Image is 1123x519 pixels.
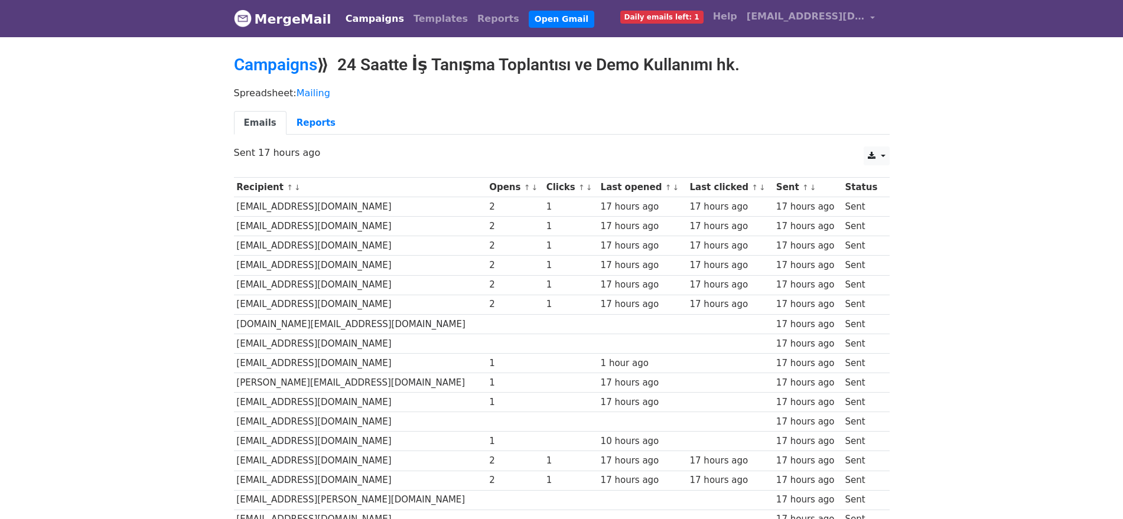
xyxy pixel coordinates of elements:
[842,451,883,471] td: Sent
[690,200,771,214] div: 17 hours ago
[234,111,287,135] a: Emails
[234,256,487,275] td: [EMAIL_ADDRESS][DOMAIN_NAME]
[747,9,865,24] span: [EMAIL_ADDRESS][DOMAIN_NAME]
[546,278,595,292] div: 1
[690,220,771,233] div: 17 hours ago
[601,298,684,311] div: 17 hours ago
[489,200,541,214] div: 2
[776,474,839,487] div: 17 hours ago
[234,490,487,510] td: [EMAIL_ADDRESS][PERSON_NAME][DOMAIN_NAME]
[234,295,487,314] td: [EMAIL_ADDRESS][DOMAIN_NAME]
[842,393,883,412] td: Sent
[586,183,593,192] a: ↓
[759,183,766,192] a: ↓
[776,396,839,409] div: 17 hours ago
[601,396,684,409] div: 17 hours ago
[234,353,487,373] td: [EMAIL_ADDRESS][DOMAIN_NAME]
[601,200,684,214] div: 17 hours ago
[601,376,684,390] div: 17 hours ago
[341,7,409,31] a: Campaigns
[842,295,883,314] td: Sent
[616,5,708,28] a: Daily emails left: 1
[489,474,541,487] div: 2
[524,183,530,192] a: ↑
[489,435,541,448] div: 1
[473,7,524,31] a: Reports
[234,178,487,197] th: Recipient
[842,236,883,256] td: Sent
[601,474,684,487] div: 17 hours ago
[842,197,883,217] td: Sent
[690,278,771,292] div: 17 hours ago
[287,183,293,192] a: ↑
[842,334,883,353] td: Sent
[489,239,541,253] div: 2
[690,298,771,311] div: 17 hours ago
[620,11,704,24] span: Daily emails left: 1
[601,259,684,272] div: 17 hours ago
[708,5,742,28] a: Help
[543,178,598,197] th: Clicks
[601,454,684,468] div: 17 hours ago
[776,200,839,214] div: 17 hours ago
[234,236,487,256] td: [EMAIL_ADDRESS][DOMAIN_NAME]
[672,183,679,192] a: ↓
[776,278,839,292] div: 17 hours ago
[776,220,839,233] div: 17 hours ago
[234,432,487,451] td: [EMAIL_ADDRESS][DOMAIN_NAME]
[234,55,317,74] a: Campaigns
[234,334,487,353] td: [EMAIL_ADDRESS][DOMAIN_NAME]
[546,259,595,272] div: 1
[776,435,839,448] div: 17 hours ago
[776,415,839,429] div: 17 hours ago
[409,7,473,31] a: Templates
[776,376,839,390] div: 17 hours ago
[810,183,816,192] a: ↓
[842,178,883,197] th: Status
[234,9,252,27] img: MergeMail logo
[234,393,487,412] td: [EMAIL_ADDRESS][DOMAIN_NAME]
[842,256,883,275] td: Sent
[546,454,595,468] div: 1
[601,278,684,292] div: 17 hours ago
[601,239,684,253] div: 17 hours ago
[842,471,883,490] td: Sent
[234,275,487,295] td: [EMAIL_ADDRESS][DOMAIN_NAME]
[234,55,890,75] h2: ⟫ 24 Saatte İş Tanışma Toplantısı ve Demo Kullanımı hk.
[489,357,541,370] div: 1
[751,183,758,192] a: ↑
[776,318,839,331] div: 17 hours ago
[234,87,890,99] p: Spreadsheet:
[776,239,839,253] div: 17 hours ago
[546,200,595,214] div: 1
[234,471,487,490] td: [EMAIL_ADDRESS][DOMAIN_NAME]
[742,5,880,32] a: [EMAIL_ADDRESS][DOMAIN_NAME]
[489,376,541,390] div: 1
[234,412,487,432] td: [EMAIL_ADDRESS][DOMAIN_NAME]
[601,220,684,233] div: 17 hours ago
[842,353,883,373] td: Sent
[773,178,842,197] th: Sent
[776,493,839,507] div: 17 hours ago
[234,146,890,159] p: Sent 17 hours ago
[690,474,771,487] div: 17 hours ago
[234,314,487,334] td: [DOMAIN_NAME][EMAIL_ADDRESS][DOMAIN_NAME]
[489,298,541,311] div: 2
[802,183,809,192] a: ↑
[690,259,771,272] div: 17 hours ago
[489,454,541,468] div: 2
[234,217,487,236] td: [EMAIL_ADDRESS][DOMAIN_NAME]
[842,412,883,432] td: Sent
[842,373,883,393] td: Sent
[842,314,883,334] td: Sent
[665,183,672,192] a: ↑
[529,11,594,28] a: Open Gmail
[842,275,883,295] td: Sent
[297,87,330,99] a: Mailing
[234,373,487,393] td: [PERSON_NAME][EMAIL_ADDRESS][DOMAIN_NAME]
[486,178,543,197] th: Opens
[294,183,301,192] a: ↓
[1064,462,1123,519] div: Chat Widget
[776,337,839,351] div: 17 hours ago
[546,474,595,487] div: 1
